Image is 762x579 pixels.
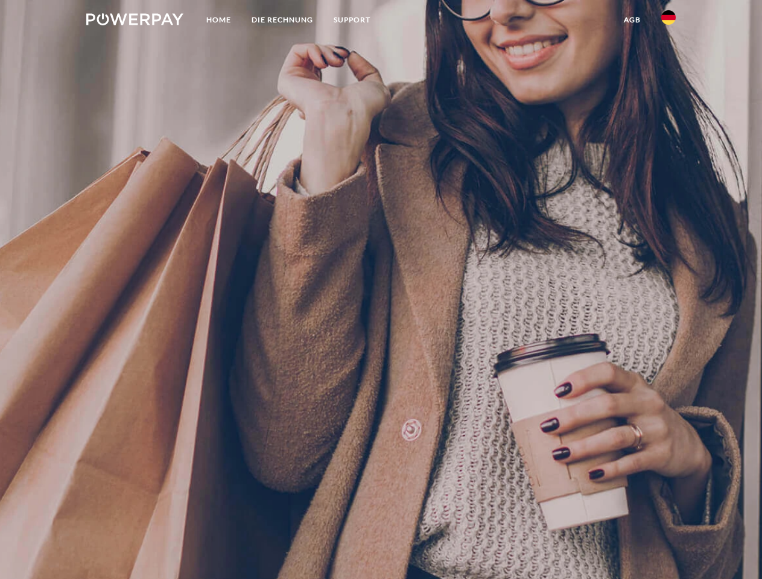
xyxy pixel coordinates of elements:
[614,9,651,31] a: agb
[86,13,183,25] img: logo-powerpay-white.svg
[196,9,241,31] a: Home
[323,9,381,31] a: SUPPORT
[241,9,323,31] a: DIE RECHNUNG
[661,10,676,25] img: de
